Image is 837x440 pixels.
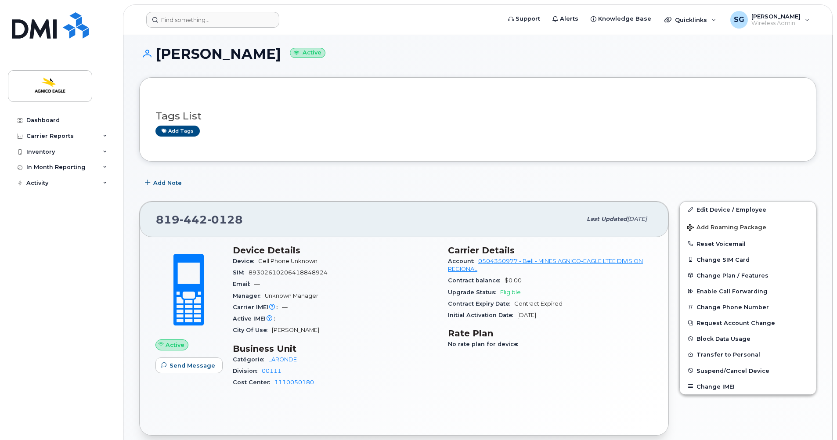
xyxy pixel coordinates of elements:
[262,368,281,374] a: 00111
[139,46,816,61] h1: [PERSON_NAME]
[680,236,816,252] button: Reset Voicemail
[514,300,563,307] span: Contract Expired
[448,328,653,339] h3: Rate Plan
[233,245,437,256] h3: Device Details
[272,327,319,333] span: [PERSON_NAME]
[696,272,768,278] span: Change Plan / Features
[696,288,768,295] span: Enable Call Forwarding
[687,224,766,232] span: Add Roaming Package
[448,289,500,296] span: Upgrade Status
[268,356,297,363] a: LARONDE
[448,300,514,307] span: Contract Expiry Date
[233,327,272,333] span: City Of Use
[680,202,816,217] a: Edit Device / Employee
[680,363,816,379] button: Suspend/Cancel Device
[680,283,816,299] button: Enable Call Forwarding
[680,346,816,362] button: Transfer to Personal
[249,269,328,276] span: 89302610206418848924
[258,258,317,264] span: Cell Phone Unknown
[233,304,282,310] span: Carrier IMEI
[500,289,521,296] span: Eligible
[166,341,184,349] span: Active
[282,304,288,310] span: —
[680,267,816,283] button: Change Plan / Features
[279,315,285,322] span: —
[627,216,647,222] span: [DATE]
[180,213,207,226] span: 442
[254,281,260,287] span: —
[680,218,816,236] button: Add Roaming Package
[448,341,523,347] span: No rate plan for device
[448,245,653,256] h3: Carrier Details
[680,379,816,394] button: Change IMEI
[139,175,189,191] button: Add Note
[233,315,279,322] span: Active IMEI
[233,269,249,276] span: SIM
[155,357,223,373] button: Send Message
[696,367,769,374] span: Suspend/Cancel Device
[680,252,816,267] button: Change SIM Card
[233,379,274,386] span: Cost Center
[680,315,816,331] button: Request Account Change
[680,299,816,315] button: Change Phone Number
[680,331,816,346] button: Block Data Usage
[233,258,258,264] span: Device
[207,213,243,226] span: 0128
[290,48,325,58] small: Active
[233,356,268,363] span: Catégorie
[517,312,536,318] span: [DATE]
[233,368,262,374] span: Division
[274,379,314,386] a: 1110050180
[170,361,215,370] span: Send Message
[156,213,243,226] span: 819
[587,216,627,222] span: Last updated
[448,258,643,272] a: 0504350977 - Bell - MINES AGNICO-EAGLE LTEE DIVISION REGIONAL
[265,292,318,299] span: Unknown Manager
[233,343,437,354] h3: Business Unit
[448,277,505,284] span: Contract balance
[155,126,200,137] a: Add tags
[505,277,522,284] span: $0.00
[448,258,478,264] span: Account
[448,312,517,318] span: Initial Activation Date
[155,111,800,122] h3: Tags List
[153,179,182,187] span: Add Note
[233,292,265,299] span: Manager
[233,281,254,287] span: Email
